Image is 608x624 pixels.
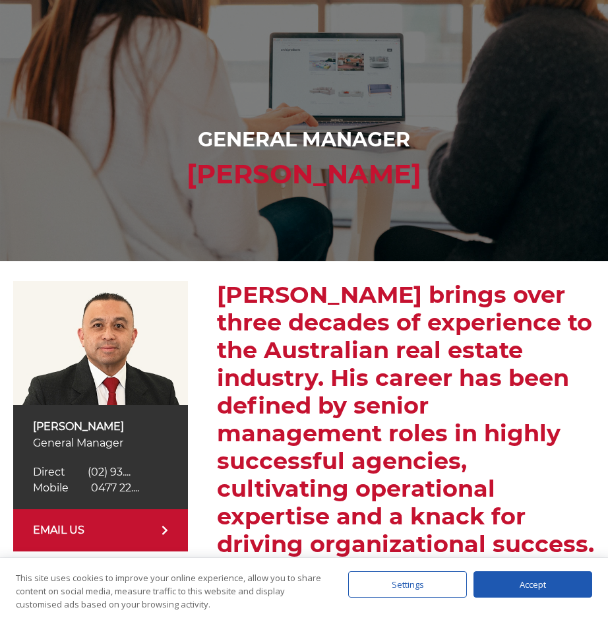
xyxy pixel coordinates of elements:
span: (02) 93.... [88,466,131,478]
h2: [PERSON_NAME] [13,158,595,190]
div: This site uses cookies to improve your online experience, allow you to share content on social me... [16,571,322,611]
a: Click to reveal phone number [33,482,139,494]
span: Direct [33,466,65,478]
img: Martin Reyes [13,281,188,404]
div: Settings [348,571,467,598]
a: EMAIL US [13,509,188,551]
p: General Manager [33,435,168,451]
h1: General Manager [13,128,595,152]
div: Accept [473,571,592,598]
h2: [PERSON_NAME] brings over three decades of experience to the Australian real estate industry. His... [217,281,595,558]
span: Mobile [33,482,69,494]
p: [PERSON_NAME] [33,418,168,435]
a: Click to reveal phone number [33,466,131,478]
span: 0477 22.... [91,482,139,494]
